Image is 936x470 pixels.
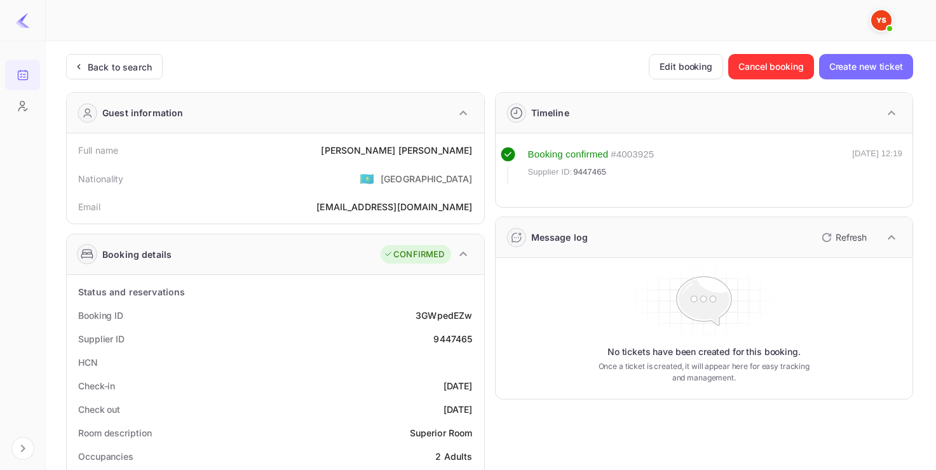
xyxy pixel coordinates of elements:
[410,426,473,440] div: Superior Room
[444,403,473,416] div: [DATE]
[316,200,472,213] div: [EMAIL_ADDRESS][DOMAIN_NAME]
[78,309,123,322] div: Booking ID
[78,450,133,463] div: Occupancies
[444,379,473,393] div: [DATE]
[528,166,573,178] span: Supplier ID:
[611,147,654,162] div: # 4003925
[871,10,892,30] img: Yandex Support
[528,147,609,162] div: Booking confirmed
[852,147,902,184] div: [DATE] 12:19
[102,106,184,119] div: Guest information
[102,248,172,261] div: Booking details
[78,200,100,213] div: Email
[649,54,723,79] button: Edit booking
[78,403,120,416] div: Check out
[11,437,34,460] button: Expand navigation
[78,172,124,185] div: Nationality
[433,332,472,346] div: 9447465
[15,13,31,28] img: LiteAPI
[78,332,125,346] div: Supplier ID
[814,227,872,248] button: Refresh
[819,54,913,79] button: Create new ticket
[728,54,814,79] button: Cancel booking
[592,361,816,384] p: Once a ticket is created, it will appear here for easy tracking and management.
[573,166,606,178] span: 9447465
[78,144,118,157] div: Full name
[321,144,472,157] div: [PERSON_NAME] [PERSON_NAME]
[381,172,473,185] div: [GEOGRAPHIC_DATA]
[88,60,152,74] div: Back to search
[78,356,98,369] div: HCN
[607,346,801,358] p: No tickets have been created for this booking.
[5,91,40,120] a: Customers
[78,285,185,299] div: Status and reservations
[435,450,472,463] div: 2 Adults
[78,379,115,393] div: Check-in
[416,309,472,322] div: 3GWpedEZw
[360,167,374,190] span: United States
[836,231,867,244] p: Refresh
[531,106,569,119] div: Timeline
[531,231,588,244] div: Message log
[78,426,151,440] div: Room description
[5,60,40,89] a: Bookings
[384,248,444,261] div: CONFIRMED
